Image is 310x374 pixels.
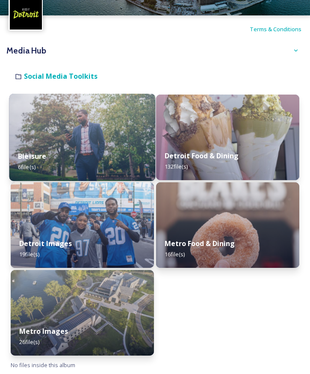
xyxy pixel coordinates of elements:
h3: Media Hub [6,45,46,57]
strong: Detroit Images [19,239,72,248]
span: No files inside this album [11,361,75,369]
strong: Detroit Food & Dining [165,151,239,160]
strong: Metro Images [19,327,68,336]
strong: Metro Food & Dining [165,239,235,248]
img: 2430-P.tif [11,270,154,356]
span: 26 file(s) [19,338,39,346]
span: 132 file(s) [165,163,188,170]
img: 73e46280-6d50-4edc-8263-055a9ebbeb8f.jpg [11,182,154,268]
span: Terms & Conditions [250,25,301,33]
img: fdaaade4c937b7b55c0445bb8435fb2b85cb4e9bbe2420400f8c2f1edad5eb89.jpg [156,95,299,180]
img: 031164fd2a55e1c249c1161171c5da86bff40a00430b06b26e0f4cd0b876e4d8.jpg [156,182,299,268]
span: 6 file(s) [18,163,35,171]
a: Terms & Conditions [250,24,301,34]
strong: Bleisure [18,151,46,161]
strong: Social Media Toolkits [24,71,97,81]
span: 16 file(s) [165,250,185,258]
span: 19 file(s) [19,250,39,258]
img: RIVERWALK%2520CONTENT%2520EDIT-5-PhotoCredit-Justin_Milhouse-UsageExpires_Oct-2024.jpg [9,94,156,181]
